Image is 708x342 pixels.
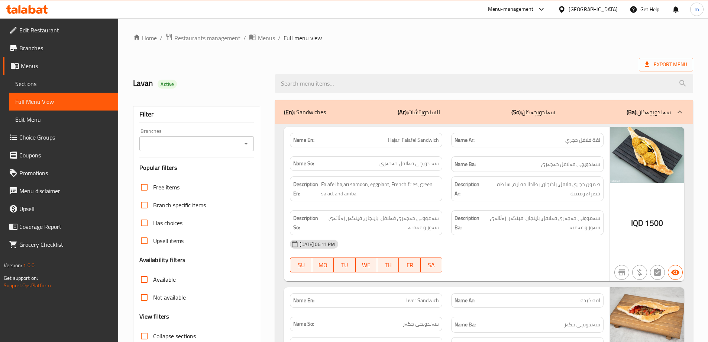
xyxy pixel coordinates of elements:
a: Menus [3,57,118,75]
span: m [695,5,699,13]
span: Not available [153,293,186,302]
span: IQD [631,216,643,230]
strong: Name Ba: [455,160,476,169]
span: FR [402,260,417,271]
a: Branches [3,39,118,57]
b: (En): [284,106,295,118]
div: Filter [139,106,254,122]
img: %D8%B3%D9%86%D8%AF%D9%88%D9%8A%D8%B4_%D9%81%D9%84%D8%A7%D9%81%D9%84_2638906196571123065.jpg [610,127,684,183]
strong: Name En: [293,297,314,304]
span: Get support on: [4,273,38,283]
span: Export Menu [645,60,687,69]
b: (Ar): [398,106,408,118]
strong: Name So: [293,160,314,167]
span: Version: [4,261,22,270]
span: Menu disclaimer [19,186,112,195]
a: Home [133,33,157,42]
span: TU [337,260,352,271]
button: TU [334,258,355,272]
a: Menus [249,33,275,43]
span: Full menu view [284,33,322,42]
button: FR [399,258,420,272]
span: سەندویچی جگەر [564,320,600,329]
button: SU [290,258,312,272]
p: السندويتشات [398,108,440,116]
span: Promotions [19,169,112,178]
div: (En): Sandwiches(Ar):السندويتشات(So):سەندویچەکان(Ba):سەندویچەکان [275,100,693,124]
p: سەندویچەکان [511,108,555,116]
h3: Availability filters [139,256,186,264]
a: Menu disclaimer [3,182,118,200]
span: 1500 [645,216,663,230]
strong: Name Ba: [455,320,476,329]
div: [GEOGRAPHIC_DATA] [569,5,618,13]
a: Grocery Checklist [3,236,118,253]
span: Export Menu [639,58,693,71]
button: MO [312,258,334,272]
b: (So): [511,106,522,118]
button: TH [377,258,399,272]
li: / [278,33,281,42]
button: Not branch specific item [614,265,629,280]
a: Sections [9,75,118,93]
strong: Name Ar: [455,136,475,144]
span: Edit Restaurant [19,26,112,35]
span: سەندویچی فەلافل حەجەری [541,160,600,169]
a: Support.OpsPlatform [4,281,51,290]
span: Restaurants management [174,33,240,42]
strong: Description So: [293,214,320,232]
a: Choice Groups [3,128,118,146]
span: SA [424,260,439,271]
span: Sections [15,79,112,88]
a: Full Menu View [9,93,118,111]
span: Free items [153,183,180,192]
h2: Lavan [133,78,266,89]
button: SA [421,258,442,272]
span: سەموونی حەجەری فەلافل، باینجان، فینگەر، زەڵاتەی سەوز و عەمبە [322,214,439,232]
span: Menus [258,33,275,42]
strong: Description Ba: [455,214,482,232]
strong: Description Ar: [455,180,482,198]
span: SU [293,260,309,271]
span: MO [315,260,331,271]
span: Available [153,275,176,284]
span: Edit Menu [15,115,112,124]
span: Coverage Report [19,222,112,231]
a: Coverage Report [3,218,118,236]
span: Coupons [19,151,112,160]
a: Upsell [3,200,118,218]
div: Menu-management [488,5,534,14]
span: Menus [21,61,112,70]
span: Branches [19,44,112,52]
span: WE [359,260,374,271]
button: WE [356,258,377,272]
strong: Name So: [293,320,314,328]
span: سەندویچی فەلافل حەجەری [379,160,439,167]
li: / [160,33,162,42]
span: Active [158,81,177,88]
li: / [243,33,246,42]
span: Upsell items [153,236,184,245]
button: Available [668,265,683,280]
input: search [275,74,693,93]
h3: Popular filters [139,163,254,172]
strong: Description En: [293,180,320,198]
span: Full Menu View [15,97,112,106]
span: Falafel hajari samoon, eggplant, French fries, green salad, and amba [321,180,439,198]
span: Has choices [153,218,182,227]
div: Active [158,80,177,89]
span: Liver Sandwich [405,297,439,304]
span: Choice Groups [19,133,112,142]
a: Coupons [3,146,118,164]
a: Edit Restaurant [3,21,118,39]
span: لفة فلافل حجري [565,136,600,144]
span: لفة كبدة [581,297,600,304]
span: [DATE] 06:11 PM [297,241,338,248]
button: Open [241,138,251,149]
button: Not has choices [650,265,665,280]
button: Purchased item [632,265,647,280]
span: سەموونی حەجەری فەلافل، باینجان، فینگەر، زەڵاتەی سەوز و عەمبە [483,214,600,232]
h3: View filters [139,312,169,321]
p: Sandwiches [284,108,326,116]
b: (Ba): [627,106,637,118]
